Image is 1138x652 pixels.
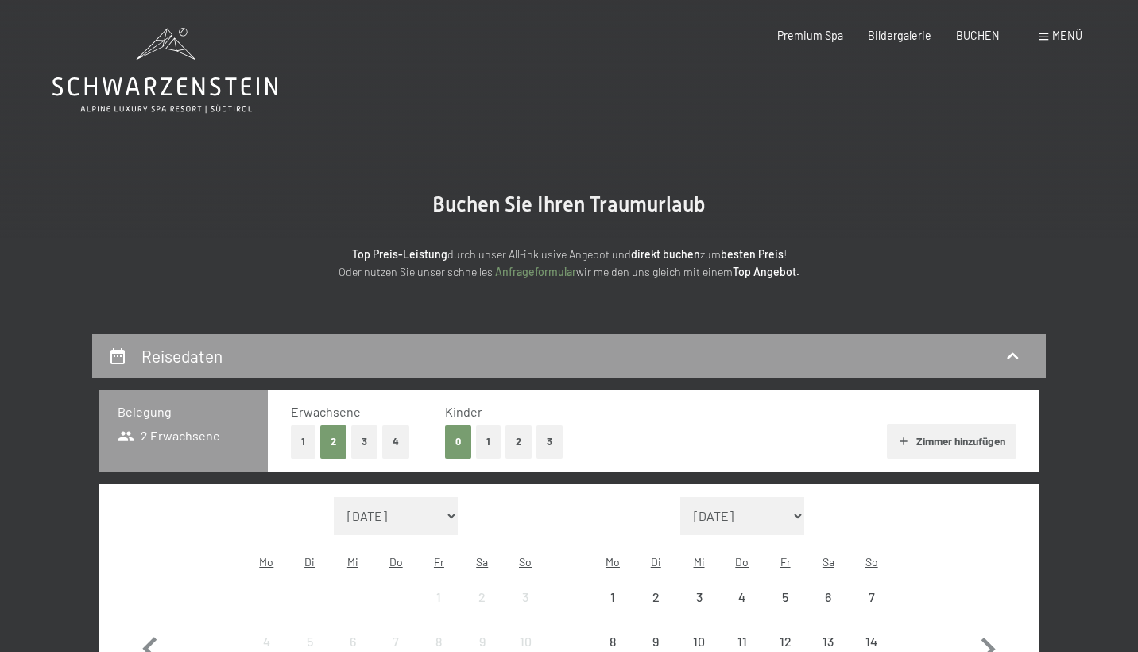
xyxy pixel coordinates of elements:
div: Fri Sep 05 2025 [764,576,807,619]
h2: Reisedaten [141,346,223,366]
div: Anreise nicht möglich [677,576,720,619]
span: Buchen Sie Ihren Traumurlaub [432,192,706,216]
abbr: Sonntag [865,555,878,569]
div: 2 [463,591,502,631]
abbr: Samstag [476,555,488,569]
abbr: Sonntag [519,555,532,569]
div: Anreise nicht möglich [504,576,547,619]
span: Menü [1052,29,1082,42]
p: durch unser All-inklusive Angebot und zum ! Oder nutzen Sie unser schnelles wir melden uns gleich... [219,246,919,281]
div: 3 [679,591,718,631]
div: Anreise nicht möglich [417,576,460,619]
div: 5 [765,591,805,631]
div: Anreise nicht möglich [634,576,677,619]
strong: besten Preis [721,247,784,261]
button: 0 [445,425,471,458]
div: Tue Sep 02 2025 [634,576,677,619]
div: Thu Sep 04 2025 [721,576,764,619]
abbr: Samstag [823,555,834,569]
div: 4 [722,591,762,631]
abbr: Montag [259,555,273,569]
a: Premium Spa [777,29,843,42]
abbr: Mittwoch [694,555,705,569]
a: Bildergalerie [868,29,931,42]
div: Sat Aug 02 2025 [461,576,504,619]
div: Anreise nicht möglich [461,576,504,619]
div: 7 [852,591,892,631]
abbr: Freitag [434,555,444,569]
button: 3 [536,425,563,458]
div: 3 [505,591,545,631]
abbr: Freitag [780,555,791,569]
span: 2 Erwachsene [118,427,220,444]
abbr: Donnerstag [735,555,749,569]
div: Sun Aug 03 2025 [504,576,547,619]
abbr: Donnerstag [389,555,403,569]
a: BUCHEN [956,29,1000,42]
button: 3 [351,425,377,458]
abbr: Montag [606,555,620,569]
div: Anreise nicht möglich [807,576,850,619]
div: Fri Aug 01 2025 [417,576,460,619]
span: Erwachsene [291,404,361,419]
abbr: Mittwoch [347,555,358,569]
h3: Belegung [118,403,249,421]
button: 1 [291,425,315,458]
abbr: Dienstag [651,555,661,569]
div: Anreise nicht möglich [764,576,807,619]
button: 2 [320,425,346,458]
div: Wed Sep 03 2025 [677,576,720,619]
button: Zimmer hinzufügen [887,424,1016,459]
div: 6 [808,591,848,631]
div: 1 [419,591,459,631]
button: 2 [505,425,532,458]
div: 1 [593,591,633,631]
div: Sun Sep 07 2025 [850,576,893,619]
div: Anreise nicht möglich [721,576,764,619]
strong: direkt buchen [631,247,700,261]
div: Anreise nicht möglich [850,576,893,619]
div: Anreise nicht möglich [591,576,634,619]
div: Sat Sep 06 2025 [807,576,850,619]
strong: Top Preis-Leistung [352,247,447,261]
abbr: Dienstag [304,555,315,569]
span: Kinder [445,404,482,419]
div: Mon Sep 01 2025 [591,576,634,619]
div: 2 [636,591,675,631]
button: 4 [382,425,409,458]
a: Anfrageformular [495,265,576,278]
strong: Top Angebot. [733,265,799,278]
button: 1 [476,425,501,458]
